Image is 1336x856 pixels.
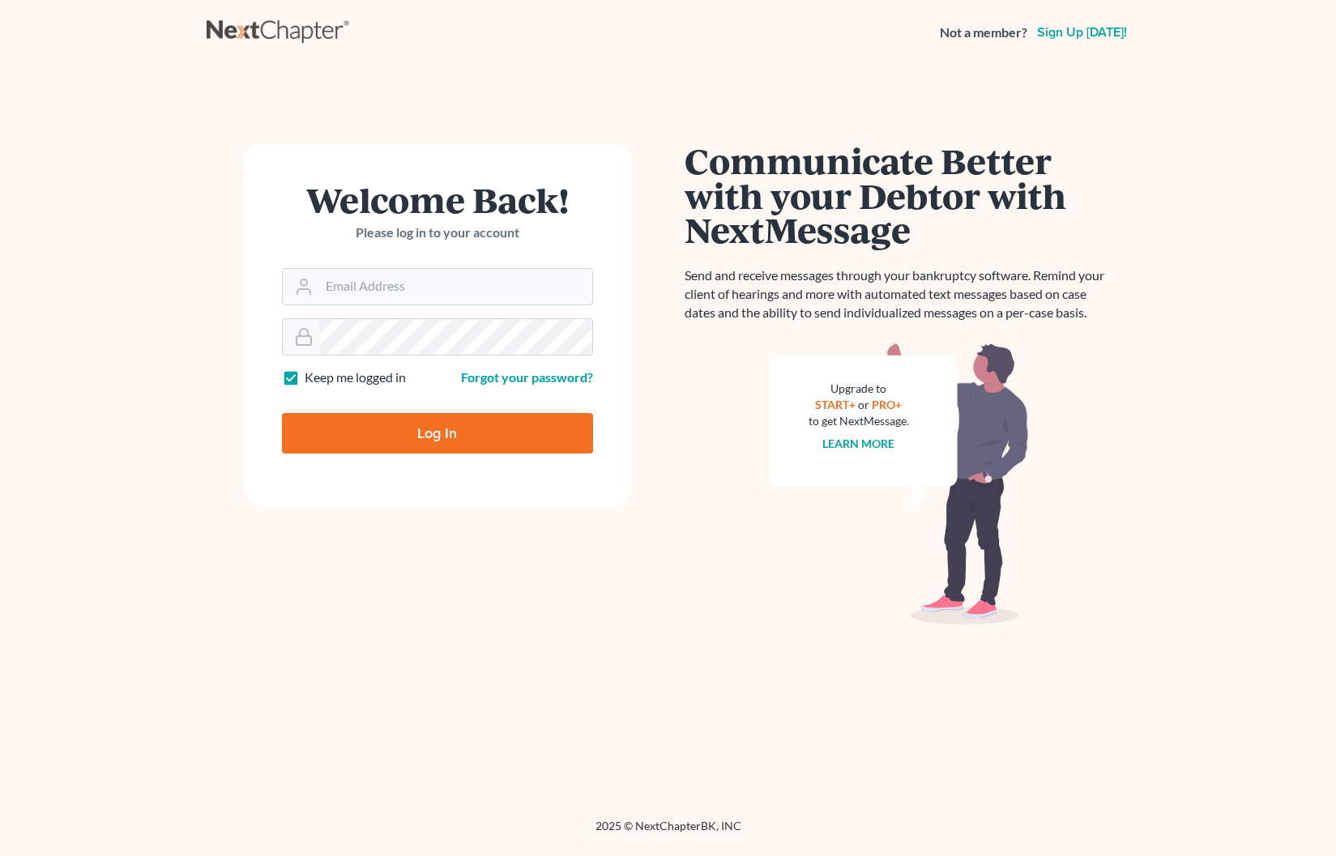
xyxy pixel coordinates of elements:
[809,413,909,429] div: to get NextMessage.
[809,381,909,397] div: Upgrade to
[685,143,1114,247] h1: Communicate Better with your Debtor with NextMessage
[940,23,1027,42] strong: Not a member?
[1034,26,1130,39] a: Sign up [DATE]!
[815,398,856,411] a: START+
[461,369,593,385] a: Forgot your password?
[319,269,592,304] input: Email Address
[305,368,406,387] label: Keep me logged in
[685,266,1114,322] p: Send and receive messages through your bankruptcy software. Remind your client of hearings and mo...
[872,398,902,411] a: PRO+
[282,224,593,242] p: Please log in to your account
[282,182,593,217] h1: Welcome Back!
[207,818,1130,847] div: 2025 © NextChapterBK, INC
[858,398,869,411] span: or
[770,342,1029,625] img: nextmessage_bg-59042aed3d76b12b5cd301f8e5b87938c9018125f34e5fa2b7a6b67550977c72.svg
[822,437,894,450] a: Learn more
[282,413,593,454] input: Log In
